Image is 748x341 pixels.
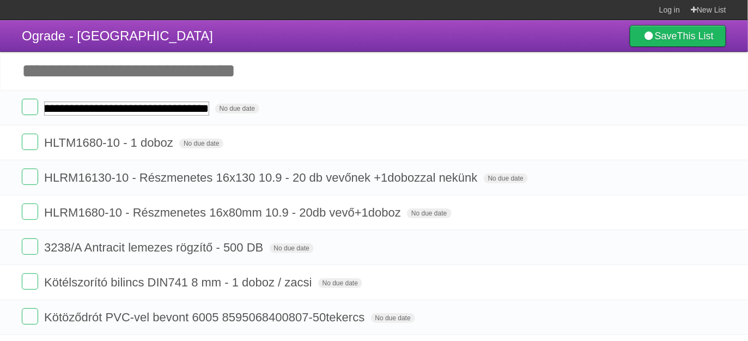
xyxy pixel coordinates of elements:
[22,308,38,325] label: Done
[371,313,415,323] span: No due date
[215,104,259,113] span: No due date
[44,171,481,184] span: HLRM16130-10 - Részmenetes 16x130 10.9 - 20 db vevőnek +1dobozzal nekünk
[318,278,362,288] span: No due date
[22,134,38,150] label: Done
[44,206,404,219] span: HLRM1680-10 - Részmenetes 16x80mm 10.9 - 20db vevő+1doboz
[44,241,266,254] span: 3238/A Antracit lemezes rögzítő - 500 DB
[630,25,726,47] a: SaveThis List
[407,208,451,218] span: No due date
[44,136,176,149] span: HLTM1680-10 - 1 doboz
[22,273,38,290] label: Done
[22,99,38,115] label: Done
[44,276,315,289] span: Kötélszorító bilincs DIN741 8 mm - 1 doboz / zacsi
[677,31,714,41] b: This List
[22,204,38,220] label: Done
[22,169,38,185] label: Done
[44,310,367,324] span: Kötöződrót PVC-vel bevont 6005 8595068400807-50tekercs
[484,174,528,183] span: No due date
[22,238,38,255] label: Done
[179,139,223,148] span: No due date
[22,28,213,43] span: Ograde - [GEOGRAPHIC_DATA]
[270,243,314,253] span: No due date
